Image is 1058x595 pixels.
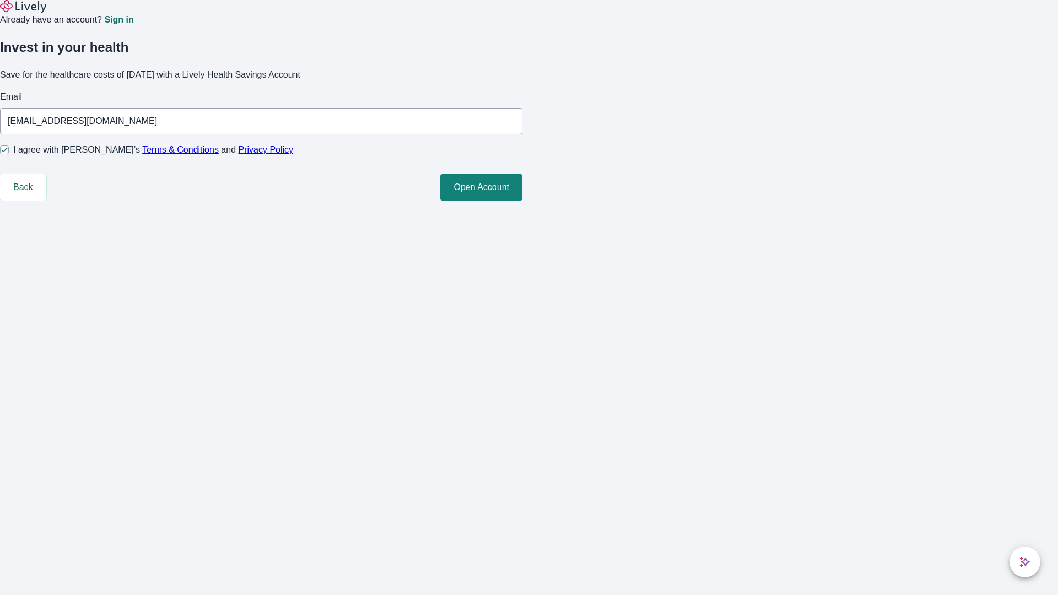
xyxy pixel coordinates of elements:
button: chat [1010,547,1040,577]
a: Privacy Policy [239,145,294,154]
svg: Lively AI Assistant [1019,556,1030,567]
span: I agree with [PERSON_NAME]’s and [13,143,293,156]
a: Sign in [104,15,133,24]
button: Open Account [440,174,522,201]
a: Terms & Conditions [142,145,219,154]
